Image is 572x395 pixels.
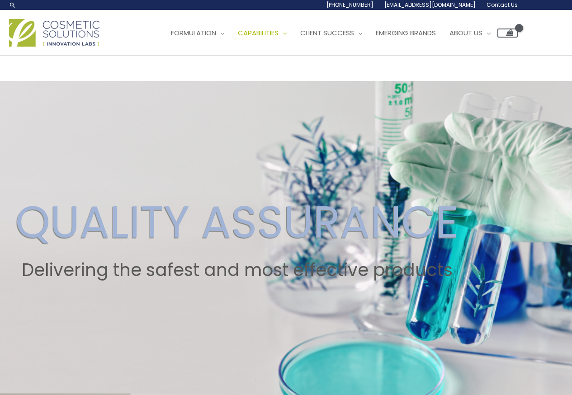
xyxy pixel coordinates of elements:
[157,19,518,47] nav: Site Navigation
[9,19,99,47] img: Cosmetic Solutions Logo
[497,29,518,38] a: View Shopping Cart, empty
[369,19,443,47] a: Emerging Brands
[384,1,476,9] span: [EMAIL_ADDRESS][DOMAIN_NAME]
[9,1,16,9] a: Search icon link
[293,19,369,47] a: Client Success
[300,28,354,38] span: Client Success
[15,195,459,249] h2: QUALITY ASSURANCE
[164,19,231,47] a: Formulation
[487,1,518,9] span: Contact Us
[15,260,459,281] h2: Delivering the safest and most effective products
[449,28,482,38] span: About Us
[443,19,497,47] a: About Us
[231,19,293,47] a: Capabilities
[376,28,436,38] span: Emerging Brands
[238,28,279,38] span: Capabilities
[326,1,373,9] span: [PHONE_NUMBER]
[171,28,216,38] span: Formulation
